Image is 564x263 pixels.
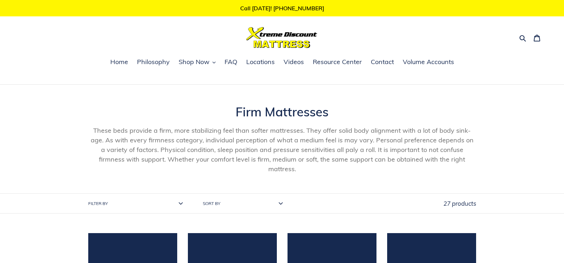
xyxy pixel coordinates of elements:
a: Resource Center [309,57,365,68]
span: Firm Mattresses [236,104,328,120]
a: FAQ [221,57,241,68]
span: These beds provide a firm, more stabilizing feel than softer mattresses. They offer solid body al... [91,126,474,173]
span: FAQ [225,58,237,66]
span: Resource Center [313,58,362,66]
span: Videos [284,58,304,66]
a: Locations [243,57,278,68]
span: Contact [371,58,394,66]
button: Shop Now [175,57,219,68]
a: Videos [280,57,307,68]
span: Philosophy [137,58,170,66]
span: Locations [246,58,275,66]
span: Volume Accounts [403,58,454,66]
span: Home [110,58,128,66]
a: Contact [367,57,397,68]
a: Volume Accounts [399,57,458,68]
span: 27 products [443,200,476,207]
a: Philosophy [133,57,173,68]
a: Home [107,57,132,68]
span: Shop Now [179,58,210,66]
img: Xtreme Discount Mattress [246,27,317,48]
label: Sort by [203,200,220,207]
label: Filter by [88,200,108,207]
